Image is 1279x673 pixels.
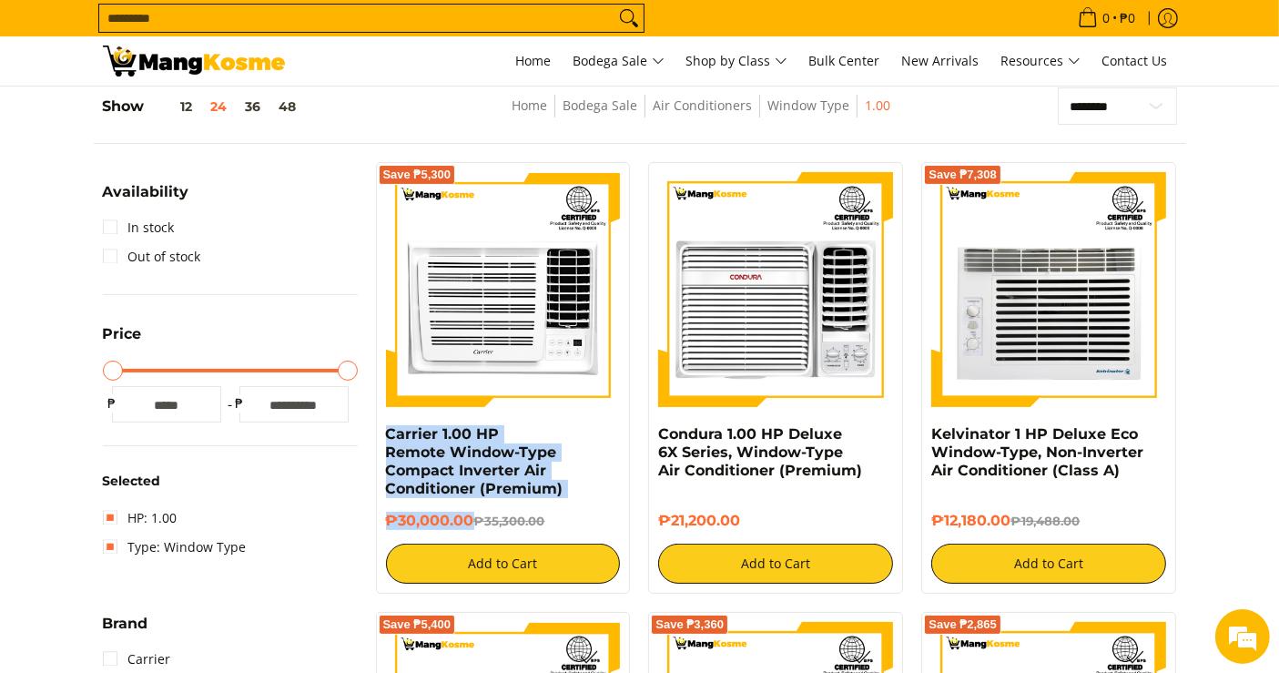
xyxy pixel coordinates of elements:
button: Search [614,5,644,32]
span: ₱ [103,394,121,413]
img: Kelvinator 1 HP Deluxe Eco Window-Type, Non-Inverter Air Conditioner (Class A) [931,172,1166,407]
button: Add to Cart [386,544,621,584]
a: Bulk Center [800,36,889,86]
h6: ₱30,000.00 [386,512,621,530]
a: Bodega Sale [563,97,637,114]
span: Save ₱7,308 [929,169,997,180]
span: Save ₱5,400 [383,619,452,630]
span: New Arrivals [902,52,980,69]
button: 24 [202,99,237,114]
span: 1.00 [865,95,890,117]
a: Air Conditioners [653,97,752,114]
a: Type: Window Type [103,533,247,562]
img: Condura 1.00 HP Deluxe 6X Series, Window-Type Air Conditioner (Premium) [658,172,893,407]
span: Home [516,52,552,69]
span: Bulk Center [809,52,880,69]
span: • [1072,8,1142,28]
span: Resources [1001,50,1081,73]
a: Condura 1.00 HP Deluxe 6X Series, Window-Type Air Conditioner (Premium) [658,425,862,479]
span: Save ₱3,360 [655,619,724,630]
a: Contact Us [1093,36,1177,86]
a: In stock [103,213,175,242]
span: Save ₱5,300 [383,169,452,180]
a: Window Type [767,97,849,114]
a: HP: 1.00 [103,504,178,533]
a: Out of stock [103,242,201,271]
span: Shop by Class [686,50,787,73]
h6: ₱12,180.00 [931,512,1166,530]
span: ₱0 [1118,12,1139,25]
a: New Arrivals [893,36,989,86]
a: Bodega Sale [564,36,674,86]
span: Price [103,327,142,342]
nav: Breadcrumbs [399,95,1004,136]
span: Save ₱2,865 [929,619,997,630]
a: Home [507,36,561,86]
button: 12 [145,99,202,114]
a: Shop by Class [677,36,797,86]
span: Bodega Sale [574,50,665,73]
span: ₱ [230,394,249,413]
a: Kelvinator 1 HP Deluxe Eco Window-Type, Non-Inverter Air Conditioner (Class A) [931,425,1143,479]
button: 48 [270,99,306,114]
img: Carrier 1.00 HP Remote Window-Type Compact Inverter Air Conditioner (Premium) [386,172,621,407]
img: Bodega Sale Aircon l Mang Kosme: Home Appliances Warehouse Sale Window Type [103,46,285,76]
span: Brand [103,617,148,631]
nav: Main Menu [303,36,1177,86]
h6: ₱21,200.00 [658,512,893,530]
summary: Open [103,185,189,213]
a: Carrier 1.00 HP Remote Window-Type Compact Inverter Air Conditioner (Premium) [386,425,563,497]
button: Add to Cart [658,544,893,584]
button: Add to Cart [931,544,1166,584]
a: Home [512,97,547,114]
span: Contact Us [1102,52,1168,69]
del: ₱19,488.00 [1010,514,1080,528]
summary: Open [103,617,148,645]
del: ₱35,300.00 [474,514,545,528]
summary: Open [103,327,142,355]
h6: Selected [103,474,358,490]
span: Availability [103,185,189,199]
a: Resources [992,36,1090,86]
button: 36 [237,99,270,114]
span: 0 [1101,12,1113,25]
h5: Show [103,97,306,116]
